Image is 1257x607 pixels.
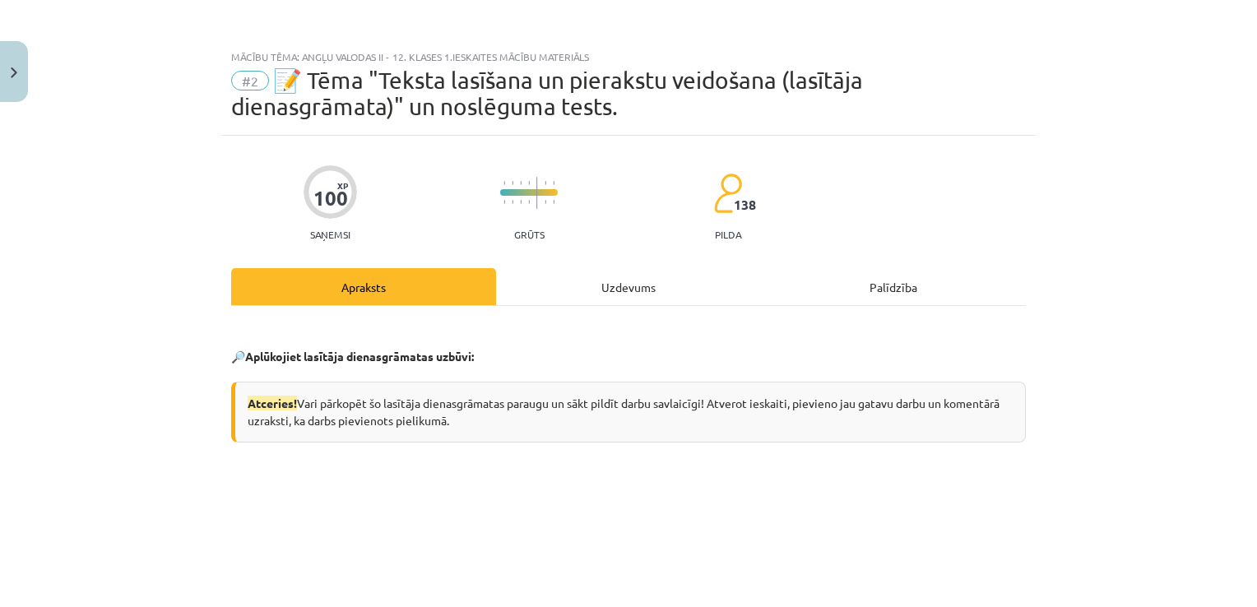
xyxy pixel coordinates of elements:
strong: Aplūkojiet lasītāja dienasgrāmatas uzbūvi: [245,349,474,364]
img: icon-short-line-57e1e144782c952c97e751825c79c345078a6d821885a25fce030b3d8c18986b.svg [553,200,554,204]
img: icon-short-line-57e1e144782c952c97e751825c79c345078a6d821885a25fce030b3d8c18986b.svg [545,200,546,204]
p: Grūts [514,229,545,240]
img: icon-short-line-57e1e144782c952c97e751825c79c345078a6d821885a25fce030b3d8c18986b.svg [503,200,505,204]
img: icon-short-line-57e1e144782c952c97e751825c79c345078a6d821885a25fce030b3d8c18986b.svg [553,181,554,185]
img: icon-long-line-d9ea69661e0d244f92f715978eff75569469978d946b2353a9bb055b3ed8787d.svg [536,177,538,209]
img: icon-short-line-57e1e144782c952c97e751825c79c345078a6d821885a25fce030b3d8c18986b.svg [512,200,513,204]
img: icon-short-line-57e1e144782c952c97e751825c79c345078a6d821885a25fce030b3d8c18986b.svg [528,181,530,185]
img: icon-short-line-57e1e144782c952c97e751825c79c345078a6d821885a25fce030b3d8c18986b.svg [512,181,513,185]
img: icon-short-line-57e1e144782c952c97e751825c79c345078a6d821885a25fce030b3d8c18986b.svg [545,181,546,185]
img: icon-close-lesson-0947bae3869378f0d4975bcd49f059093ad1ed9edebbc8119c70593378902aed.svg [11,67,17,78]
div: Palīdzība [761,268,1026,305]
div: Vari pārkopēt šo lasītāja dienasgrāmatas paraugu un sākt pildīt darbu savlaicīgi! Atverot ieskait... [231,382,1026,443]
img: icon-short-line-57e1e144782c952c97e751825c79c345078a6d821885a25fce030b3d8c18986b.svg [520,200,522,204]
img: students-c634bb4e5e11cddfef0936a35e636f08e4e9abd3cc4e673bd6f9a4125e45ecb1.svg [713,173,742,214]
p: pilda [715,229,741,240]
span: 📝 Tēma "Teksta lasīšana un pierakstu veidošana (lasītāja dienasgrāmata)" un noslēguma tests. [231,67,863,120]
div: Apraksts [231,268,496,305]
img: icon-short-line-57e1e144782c952c97e751825c79c345078a6d821885a25fce030b3d8c18986b.svg [528,200,530,204]
div: 100 [313,187,348,210]
img: icon-short-line-57e1e144782c952c97e751825c79c345078a6d821885a25fce030b3d8c18986b.svg [520,181,522,185]
p: Saņemsi [304,229,357,240]
span: Atceries! [248,396,297,410]
span: #2 [231,71,269,90]
img: icon-short-line-57e1e144782c952c97e751825c79c345078a6d821885a25fce030b3d8c18986b.svg [503,181,505,185]
span: 138 [734,197,756,212]
div: Mācību tēma: Angļu valodas ii - 12. klases 1.ieskaites mācību materiāls [231,51,1026,63]
span: XP [337,181,348,190]
div: Uzdevums [496,268,761,305]
p: 🔎 [231,348,1026,365]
